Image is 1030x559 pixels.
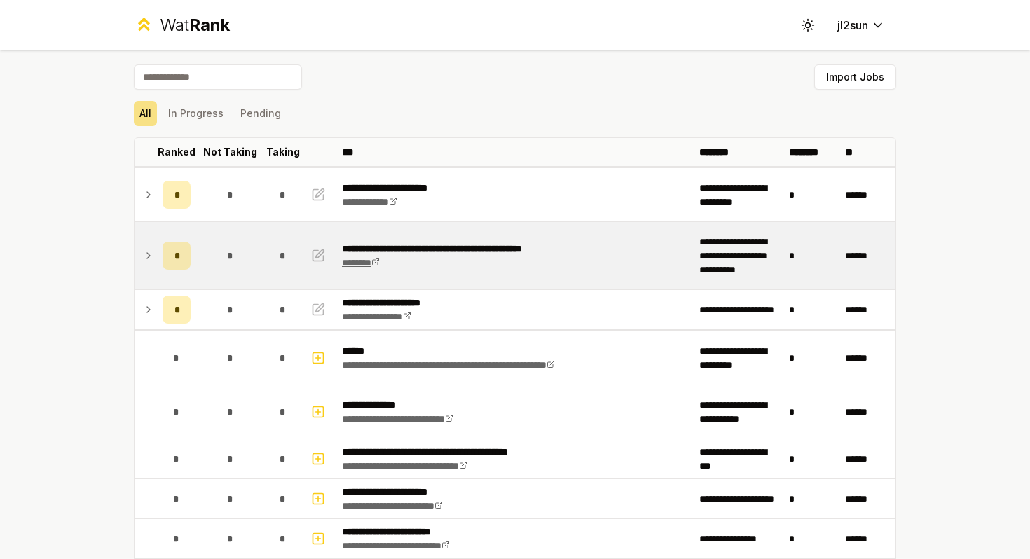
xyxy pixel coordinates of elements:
p: Not Taking [203,145,257,159]
p: Ranked [158,145,195,159]
button: Pending [235,101,287,126]
span: jl2sun [837,17,868,34]
div: Wat [160,14,230,36]
button: Import Jobs [814,64,896,90]
span: Rank [189,15,230,35]
a: WatRank [134,14,230,36]
button: In Progress [163,101,229,126]
button: jl2sun [826,13,896,38]
button: All [134,101,157,126]
p: Taking [266,145,300,159]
